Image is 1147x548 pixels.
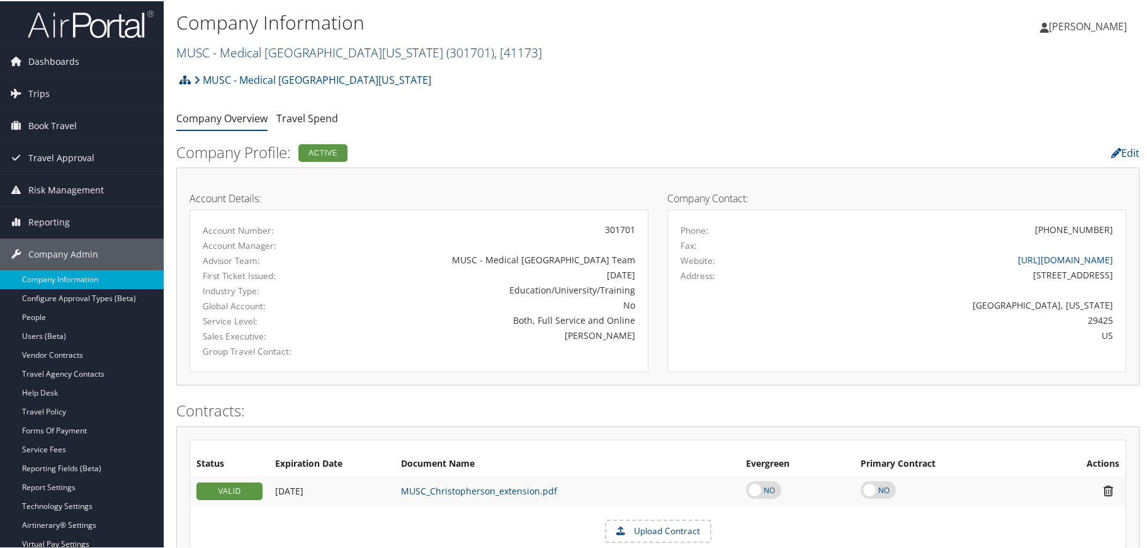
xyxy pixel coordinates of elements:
[353,222,635,235] div: 301701
[793,328,1113,341] div: US
[28,8,154,38] img: airportal-logo.png
[681,253,715,266] label: Website:
[854,452,1033,474] th: Primary Contract
[353,252,635,265] div: MUSC - Medical [GEOGRAPHIC_DATA] Team
[203,238,334,251] label: Account Manager:
[793,312,1113,326] div: 29425
[176,399,1139,420] h2: Contracts:
[275,484,303,496] span: [DATE]
[1033,452,1126,474] th: Actions
[28,109,77,140] span: Book Travel
[446,43,494,60] span: ( 301701 )
[176,43,542,60] a: MUSC - Medical [GEOGRAPHIC_DATA][US_STATE]
[667,192,1126,202] h4: Company Contact:
[298,143,347,161] div: Active
[176,140,812,162] h2: Company Profile:
[203,329,334,341] label: Sales Executive:
[176,8,818,35] h1: Company Information
[395,452,740,474] th: Document Name
[401,484,557,496] a: MUSC_Christopherson_extension.pdf
[28,205,70,237] span: Reporting
[740,452,854,474] th: Evergreen
[28,141,94,173] span: Travel Approval
[1111,145,1139,159] a: Edit
[1049,18,1127,32] span: [PERSON_NAME]
[353,328,635,341] div: [PERSON_NAME]
[203,223,334,236] label: Account Number:
[1035,222,1113,235] div: [PHONE_NUMBER]
[1097,483,1119,496] i: Remove Contract
[28,173,104,205] span: Risk Management
[494,43,542,60] span: , [ 41173 ]
[203,268,334,281] label: First Ticket Issued:
[176,110,268,124] a: Company Overview
[606,520,710,541] label: Upload Contract
[28,77,50,108] span: Trips
[353,282,635,295] div: Education/University/Training
[28,237,98,269] span: Company Admin
[681,268,715,281] label: Address:
[275,484,388,496] div: Add/Edit Date
[203,299,334,311] label: Global Account:
[28,45,79,76] span: Dashboards
[353,312,635,326] div: Both, Full Service and Online
[793,297,1113,311] div: [GEOGRAPHIC_DATA], [US_STATE]
[1040,6,1139,44] a: [PERSON_NAME]
[1018,253,1113,265] a: [URL][DOMAIN_NAME]
[681,223,708,236] label: Phone:
[269,452,395,474] th: Expiration Date
[353,267,635,280] div: [DATE]
[276,110,338,124] a: Travel Spend
[793,267,1113,280] div: [STREET_ADDRESS]
[194,66,431,91] a: MUSC - Medical [GEOGRAPHIC_DATA][US_STATE]
[196,481,263,499] div: VALID
[203,283,334,296] label: Industry Type:
[203,253,334,266] label: Advisor Team:
[203,314,334,326] label: Service Level:
[203,344,334,357] label: Group Travel Contact:
[681,238,697,251] label: Fax:
[190,452,269,474] th: Status
[353,297,635,311] div: No
[189,192,648,202] h4: Account Details:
